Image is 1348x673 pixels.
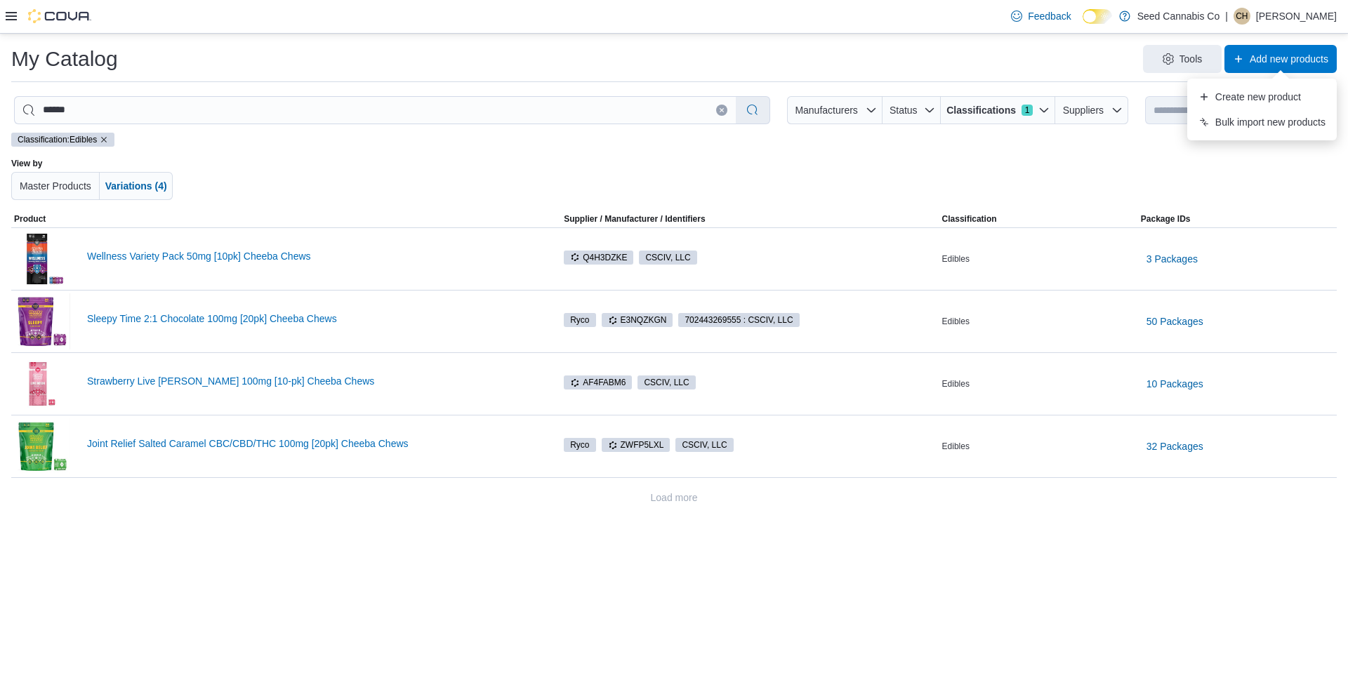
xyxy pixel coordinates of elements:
p: [PERSON_NAME] [1256,8,1337,25]
span: AF4FABM6 [570,376,626,389]
span: CSCIV, LLC [637,375,695,389]
span: Bulk import new products [1215,115,1326,129]
a: Feedback [1005,2,1076,30]
span: Q4H3DZKE [570,251,627,264]
button: 50 Packages [1141,307,1209,335]
span: Status [890,105,918,116]
span: Classification: Edibles [11,133,114,147]
span: Ryco [564,313,595,327]
span: ZWFP5LXL [608,439,664,451]
div: Supplier / Manufacturer / Identifiers [564,213,705,225]
img: Joint Relief Salted Caramel CBC/CBD/THC 100mg [20pk] Cheeba Chews [14,418,70,474]
span: Master Products [20,180,91,192]
div: Edibles [939,251,1138,267]
a: Strawberry Live [PERSON_NAME] 100mg [10-pk] Cheeba Chews [87,375,538,387]
span: Suppliers [1063,105,1104,116]
button: Suppliers [1055,96,1128,124]
span: 3 Packages [1147,252,1198,266]
span: Tools [1179,52,1203,66]
input: Dark Mode [1083,9,1112,24]
span: CH [1236,8,1248,25]
label: View by [11,158,42,169]
span: CSCIV, LLC [639,251,696,265]
a: Joint Relief Salted Caramel CBC/CBD/THC 100mg [20pk] Cheeba Chews [87,438,538,449]
span: 702443269555 : CSCIV, LLC [685,314,793,326]
span: Classification: Edibles [18,133,97,146]
span: CSCIV, LLC [682,439,727,451]
span: 1 active filters [1022,105,1033,116]
span: 32 Packages [1147,439,1203,453]
button: Variations (4) [100,172,173,200]
div: Edibles [939,438,1138,455]
span: Variations (4) [105,180,167,192]
span: Load more [651,491,698,505]
span: Classification [942,213,997,225]
p: Seed Cannabis Co [1137,8,1220,25]
button: Classifications1 active filters [941,96,1055,124]
span: E3NQZKGN [602,313,673,327]
span: Create new product [1215,90,1326,104]
a: Wellness Variety Pack 50mg [10pk] Cheeba Chews [87,251,538,262]
button: Tools [1143,45,1222,73]
button: 3 Packages [1141,245,1203,273]
button: 32 Packages [1141,432,1209,460]
button: Remove classification filter [100,135,108,144]
span: Feedback [1028,9,1071,23]
span: 702443269555 : CSCIV, LLC [678,313,799,327]
span: Ryco [570,439,589,451]
span: Classifications [946,103,1016,117]
span: Ryco [570,314,589,326]
a: Sleepy Time 2:1 Chocolate 100mg [20pk] Cheeba Chews [87,313,538,324]
span: ZWFP5LXL [602,438,670,452]
button: Create new product [1193,84,1331,109]
button: Manufacturers [787,96,883,124]
button: Clear input [716,105,727,116]
span: Ryco [564,438,595,452]
button: Add new products [1224,45,1337,73]
img: Cova [28,9,91,23]
img: Wellness Variety Pack 50mg [10pk] Cheeba Chews [14,231,70,287]
span: Manufacturers [795,105,857,116]
h1: My Catalog [11,45,118,73]
span: 10 Packages [1147,377,1203,391]
div: Courtney Huggins [1234,8,1250,25]
span: Dark Mode [1083,24,1083,25]
span: CSCIV, LLC [644,376,689,389]
span: CSCIV, LLC [645,251,690,264]
span: Q4H3DZKE [564,251,633,265]
button: Master Products [11,172,100,200]
span: 50 Packages [1147,314,1203,328]
img: Strawberry Live Rosin Taffy 100mg [10-pk] Cheeba Chews [14,356,70,412]
button: Status [883,96,941,124]
span: E3NQZKGN [608,314,667,326]
span: AF4FABM6 [564,375,632,389]
img: Sleepy Time 2:1 Chocolate 100mg [20pk] Cheeba Chews [14,293,70,349]
span: Product [14,213,46,225]
span: Add new products [1250,52,1328,66]
button: Load more [645,484,703,512]
span: Supplier / Manufacturer / Identifiers [544,213,705,225]
div: Edibles [939,375,1138,392]
button: 10 Packages [1141,370,1209,398]
span: Package IDs [1141,213,1191,225]
span: CSCIV, LLC [675,438,733,452]
p: | [1225,8,1228,25]
button: Bulk import new products [1193,109,1331,135]
div: Edibles [939,313,1138,330]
